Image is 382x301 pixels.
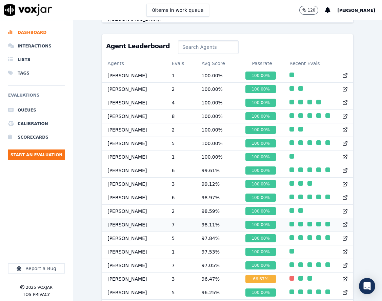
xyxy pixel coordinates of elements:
[359,278,375,294] div: Open Intercom Messenger
[146,4,209,17] button: 0items in work queue
[8,131,65,144] a: Scorecards
[166,137,196,150] td: 5
[102,218,166,232] td: [PERSON_NAME]
[245,99,276,107] div: 100.00 %
[166,123,196,137] td: 2
[166,191,196,204] td: 6
[245,85,276,93] div: 100.00 %
[196,109,240,123] td: 100.00 %
[284,58,353,69] th: Recent Evals
[166,109,196,123] td: 8
[337,8,375,13] span: [PERSON_NAME]
[166,245,196,259] td: 1
[245,275,276,283] div: 66.67 %
[106,43,170,49] h3: Agent Leaderboard
[166,58,196,69] th: Evals
[8,39,65,53] a: Interactions
[102,204,166,218] td: [PERSON_NAME]
[245,207,276,215] div: 100.00 %
[102,96,166,109] td: [PERSON_NAME]
[102,164,166,177] td: [PERSON_NAME]
[196,82,240,96] td: 100.00 %
[337,6,382,14] button: [PERSON_NAME]
[245,166,276,175] div: 100.00 %
[166,218,196,232] td: 7
[8,149,65,160] button: Start an Evaluation
[245,221,276,229] div: 100.00 %
[33,292,50,297] button: Privacy
[245,261,276,269] div: 100.00 %
[102,82,166,96] td: [PERSON_NAME]
[102,58,166,69] th: Agents
[245,248,276,256] div: 100.00 %
[8,103,65,117] a: Queues
[245,112,276,120] div: 100.00 %
[245,180,276,188] div: 100.00 %
[196,69,240,82] td: 100.00 %
[166,96,196,109] td: 4
[166,232,196,245] td: 5
[240,58,284,69] th: Passrate
[196,58,240,69] th: Avg Score
[196,191,240,204] td: 98.97 %
[102,232,166,245] td: [PERSON_NAME]
[8,91,65,103] h6: Evaluations
[166,82,196,96] td: 2
[196,272,240,286] td: 96.47 %
[196,177,240,191] td: 99.12 %
[102,259,166,272] td: [PERSON_NAME]
[102,109,166,123] td: [PERSON_NAME]
[166,150,196,164] td: 1
[299,6,319,15] button: 120
[196,218,240,232] td: 98.11 %
[196,232,240,245] td: 97.84 %
[308,7,316,13] p: 120
[178,40,239,54] input: Search Agents
[166,286,196,299] td: 5
[196,286,240,299] td: 96.25 %
[26,285,53,290] p: 2025 Voxjar
[8,263,65,274] button: Report a Bug
[166,164,196,177] td: 6
[245,153,276,161] div: 100.00 %
[245,126,276,134] div: 100.00 %
[245,139,276,147] div: 100.00 %
[196,150,240,164] td: 100.00 %
[8,66,65,80] a: Tags
[196,164,240,177] td: 99.61 %
[245,194,276,202] div: 100.00 %
[166,259,196,272] td: 7
[23,292,31,297] button: TOS
[8,26,65,39] a: Dashboard
[102,245,166,259] td: [PERSON_NAME]
[102,150,166,164] td: [PERSON_NAME]
[102,272,166,286] td: [PERSON_NAME]
[196,245,240,259] td: 97.53 %
[196,204,240,218] td: 98.59 %
[245,288,276,297] div: 100.00 %
[196,96,240,109] td: 100.00 %
[4,4,52,16] img: voxjar logo
[8,53,65,66] a: Lists
[166,272,196,286] td: 3
[102,123,166,137] td: [PERSON_NAME]
[196,137,240,150] td: 100.00 %
[102,286,166,299] td: [PERSON_NAME]
[166,204,196,218] td: 2
[166,69,196,82] td: 1
[299,6,325,15] button: 120
[196,123,240,137] td: 100.00 %
[245,72,276,80] div: 100.00 %
[8,117,65,131] a: Calibration
[102,191,166,204] td: [PERSON_NAME]
[102,177,166,191] td: [PERSON_NAME]
[196,259,240,272] td: 97.05 %
[102,137,166,150] td: [PERSON_NAME]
